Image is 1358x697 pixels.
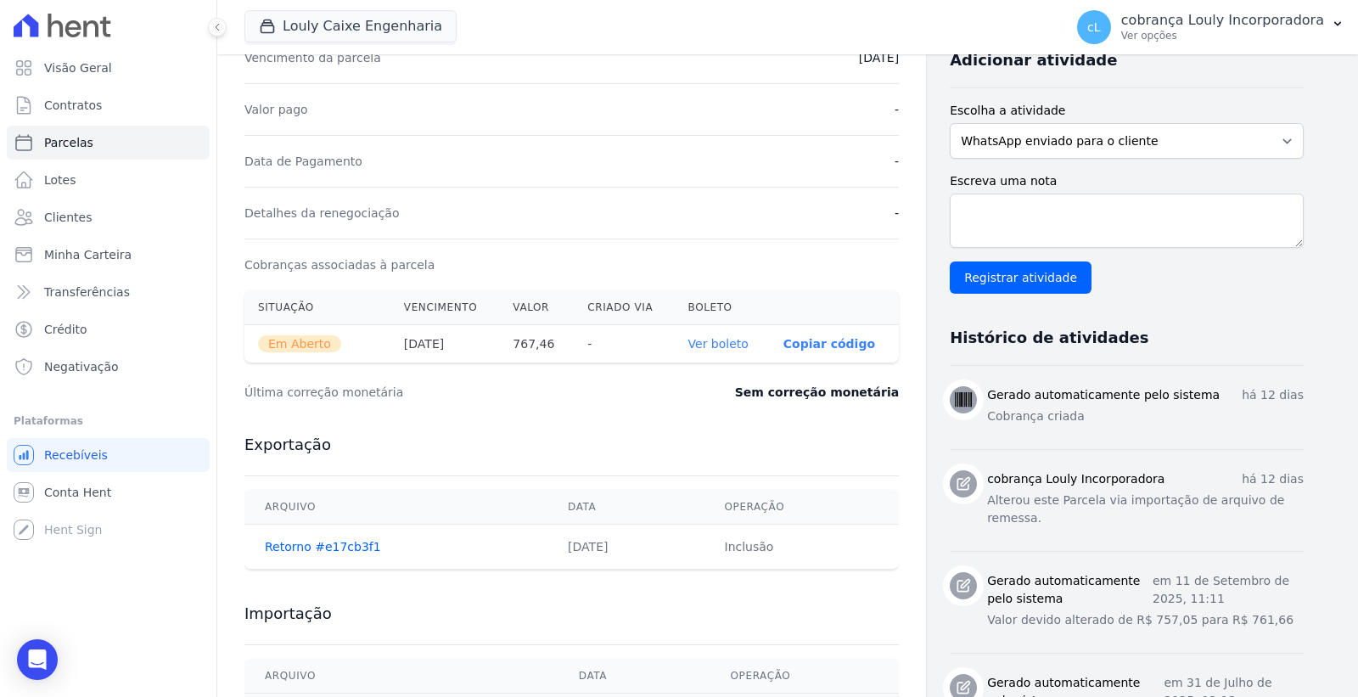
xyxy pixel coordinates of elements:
p: Cobrança criada [987,408,1304,425]
th: Arquivo [244,490,547,525]
dd: Sem correção monetária [735,384,899,401]
a: Parcelas [7,126,210,160]
button: cL cobrança Louly Incorporadora Ver opções [1063,3,1358,51]
p: há 12 dias [1242,470,1304,488]
th: Operação [704,490,900,525]
h3: Exportação [244,435,899,455]
span: Negativação [44,358,119,375]
th: 767,46 [499,325,574,363]
label: Escreva uma nota [950,172,1304,190]
dd: [DATE] [859,49,899,66]
th: Criado via [574,290,674,325]
th: Boleto [675,290,770,325]
dt: Cobranças associadas à parcela [244,256,435,273]
span: Conta Hent [44,484,111,501]
span: Parcelas [44,134,93,151]
span: Contratos [44,97,102,114]
span: Minha Carteira [44,246,132,263]
a: Contratos [7,88,210,122]
button: Copiar código [783,337,875,351]
p: cobrança Louly Incorporadora [1121,12,1324,29]
div: Plataformas [14,411,203,431]
span: Lotes [44,171,76,188]
dt: Valor pago [244,101,308,118]
span: Em Aberto [258,335,341,352]
a: Conta Hent [7,475,210,509]
th: Valor [499,290,574,325]
h3: Importação [244,604,899,624]
th: [DATE] [390,325,500,363]
label: Escolha a atividade [950,102,1304,120]
dt: Data de Pagamento [244,153,362,170]
h3: Gerado automaticamente pelo sistema [987,572,1153,608]
th: Operação [710,659,900,694]
a: Crédito [7,312,210,346]
dt: Detalhes da renegociação [244,205,400,222]
h3: Adicionar atividade [950,50,1117,70]
a: Negativação [7,350,210,384]
h3: cobrança Louly Incorporadora [987,470,1164,488]
a: Visão Geral [7,51,210,85]
a: Ver boleto [688,337,749,351]
td: Inclusão [704,525,900,570]
th: Data [558,659,710,694]
dt: Vencimento da parcela [244,49,381,66]
th: Situação [244,290,390,325]
p: há 12 dias [1242,386,1304,404]
h3: Gerado automaticamente pelo sistema [987,386,1220,404]
span: cL [1087,21,1101,33]
th: - [574,325,674,363]
span: Transferências [44,284,130,301]
td: [DATE] [547,525,704,570]
dd: - [895,101,899,118]
dt: Última correção monetária [244,384,631,401]
a: Recebíveis [7,438,210,472]
button: Louly Caixe Engenharia [244,10,457,42]
a: Retorno #e17cb3f1 [265,540,381,554]
span: Recebíveis [44,447,108,464]
a: Lotes [7,163,210,197]
span: Clientes [44,209,92,226]
a: Clientes [7,200,210,234]
dd: - [895,153,899,170]
span: Crédito [44,321,87,338]
th: Arquivo [244,659,558,694]
h3: Histórico de atividades [950,328,1148,348]
a: Transferências [7,275,210,309]
p: em 11 de Setembro de 2025, 11:11 [1153,572,1304,608]
th: Vencimento [390,290,500,325]
span: Visão Geral [44,59,112,76]
div: Open Intercom Messenger [17,639,58,680]
p: Ver opções [1121,29,1324,42]
dd: - [895,205,899,222]
p: Alterou este Parcela via importação de arquivo de remessa. [987,492,1304,527]
p: Valor devido alterado de R$ 757,05 para R$ 761,66 [987,611,1304,629]
input: Registrar atividade [950,261,1091,294]
th: Data [547,490,704,525]
a: Minha Carteira [7,238,210,272]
